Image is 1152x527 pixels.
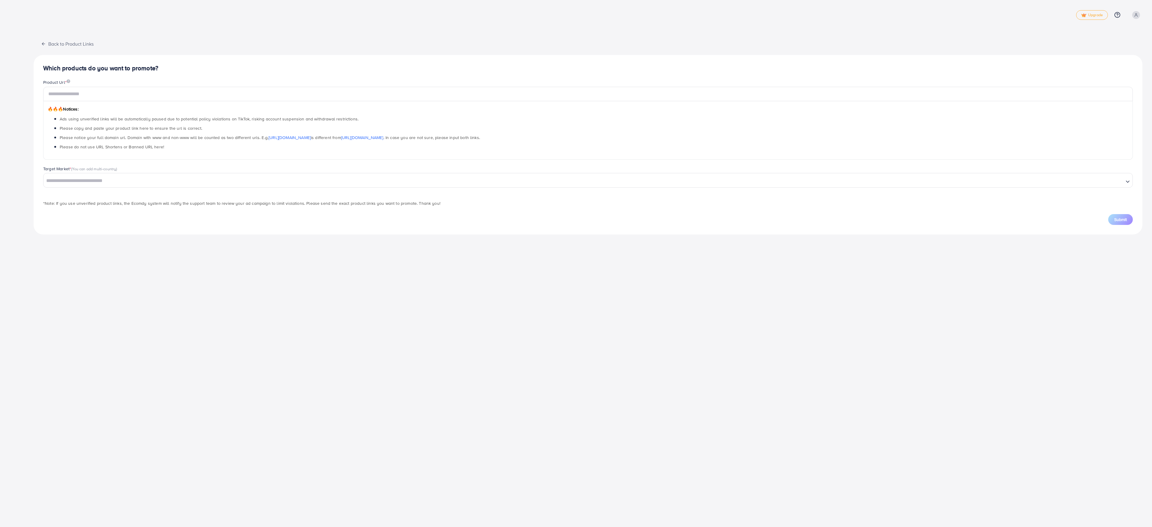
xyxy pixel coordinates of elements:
h4: Which products do you want to promote? [43,65,1133,72]
p: *Note: If you use unverified product links, the Ecomdy system will notify the support team to rev... [43,200,1133,207]
span: Please notice your full domain url. Domain with www and non-www will be counted as two different ... [60,135,480,141]
button: Submit [1108,214,1133,225]
a: tickUpgrade [1076,10,1108,20]
img: tick [1081,13,1086,17]
img: image [67,79,70,83]
span: Please copy and paste your product link here to ensure the url is correct. [60,125,202,131]
span: 🔥🔥🔥 [48,106,63,112]
a: [URL][DOMAIN_NAME] [268,135,311,141]
span: Ads using unverified links will be automatically paused due to potential policy violations on Tik... [60,116,358,122]
label: Product Url [43,79,70,85]
span: Notices: [48,106,79,112]
label: Target Market [43,166,117,172]
button: Back to Product Links [34,37,101,50]
input: Search for option [44,176,1123,186]
span: Please do not use URL Shortens or Banned URL here! [60,144,164,150]
span: (You can add multi-country) [71,166,117,171]
a: [URL][DOMAIN_NAME] [341,135,383,141]
div: Search for option [43,173,1133,187]
span: Upgrade [1081,13,1103,17]
span: Submit [1114,217,1127,223]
